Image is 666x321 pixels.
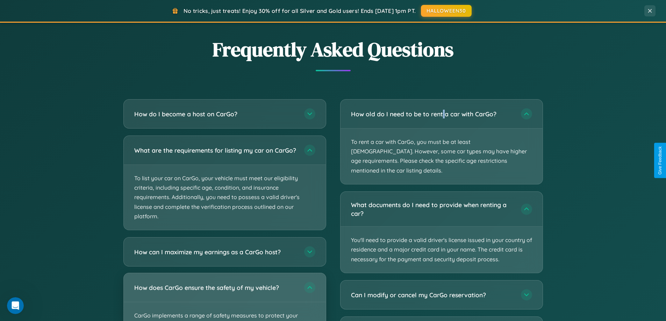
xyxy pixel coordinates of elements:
iframe: Intercom live chat [7,297,24,314]
p: To list your car on CarGo, your vehicle must meet our eligibility criteria, including specific ag... [124,165,326,230]
p: To rent a car with CarGo, you must be at least [DEMOGRAPHIC_DATA]. However, some car types may ha... [341,129,543,184]
h3: How can I maximize my earnings as a CarGo host? [134,248,297,256]
h3: How does CarGo ensure the safety of my vehicle? [134,283,297,292]
h3: What are the requirements for listing my car on CarGo? [134,146,297,155]
h3: Can I modify or cancel my CarGo reservation? [351,290,514,299]
p: You'll need to provide a valid driver's license issued in your country of residence and a major c... [341,227,543,273]
button: HALLOWEEN30 [421,5,472,17]
h3: How old do I need to be to rent a car with CarGo? [351,110,514,118]
div: Give Feedback [658,146,663,175]
h3: How do I become a host on CarGo? [134,110,297,118]
h3: What documents do I need to provide when renting a car? [351,200,514,218]
h2: Frequently Asked Questions [123,36,543,63]
span: No tricks, just treats! Enjoy 30% off for all Silver and Gold users! Ends [DATE] 1pm PT. [184,7,416,14]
